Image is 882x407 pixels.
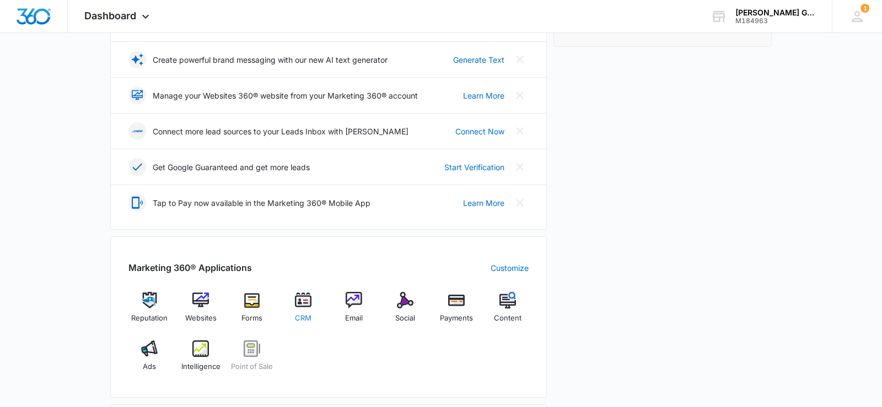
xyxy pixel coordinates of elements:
[444,161,504,173] a: Start Verification
[735,8,816,17] div: account name
[153,126,408,137] p: Connect more lead sources to your Leads Inbox with [PERSON_NAME]
[153,197,370,209] p: Tap to Pay now available in the Marketing 360® Mobile App
[511,122,529,140] button: Close
[181,361,220,372] span: Intelligence
[143,361,156,372] span: Ads
[231,361,273,372] span: Point of Sale
[861,4,869,13] span: 1
[128,292,171,332] a: Reputation
[511,158,529,176] button: Close
[128,261,252,274] h2: Marketing 360® Applications
[440,313,473,324] span: Payments
[463,197,504,209] a: Learn More
[455,126,504,137] a: Connect Now
[282,292,324,332] a: CRM
[494,313,521,324] span: Content
[511,194,529,211] button: Close
[153,161,310,173] p: Get Google Guaranteed and get more leads
[231,292,273,332] a: Forms
[384,292,427,332] a: Social
[453,54,504,66] a: Generate Text
[491,262,529,274] a: Customize
[180,340,222,380] a: Intelligence
[395,313,415,324] span: Social
[333,292,375,332] a: Email
[153,90,418,101] p: Manage your Websites 360® website from your Marketing 360® account
[861,4,869,13] div: notifications count
[131,313,168,324] span: Reputation
[128,340,171,380] a: Ads
[153,54,388,66] p: Create powerful brand messaging with our new AI text generator
[735,17,816,25] div: account id
[511,51,529,68] button: Close
[435,292,478,332] a: Payments
[185,313,217,324] span: Websites
[84,10,136,21] span: Dashboard
[486,292,529,332] a: Content
[511,86,529,104] button: Close
[241,313,262,324] span: Forms
[345,313,363,324] span: Email
[463,90,504,101] a: Learn More
[180,292,222,332] a: Websites
[295,313,311,324] span: CRM
[231,340,273,380] a: Point of Sale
